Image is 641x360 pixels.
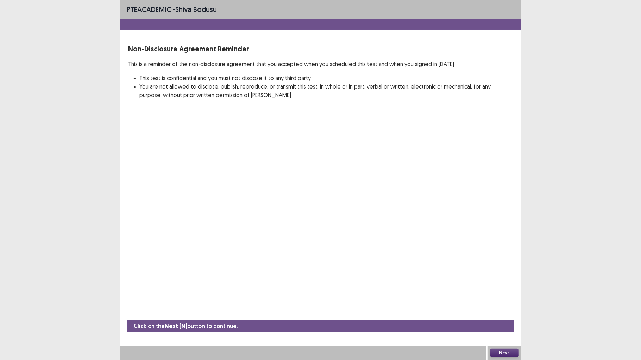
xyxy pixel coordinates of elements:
[490,349,519,357] button: Next
[165,322,188,330] strong: Next (N)
[140,74,513,82] li: This test is confidential and you must not disclose it to any third party
[140,82,513,99] li: You are not allowed to disclose, publish, reproduce, or transmit this test, in whole or in part, ...
[128,44,513,54] p: Non-Disclosure Agreement Reminder
[134,322,238,330] p: Click on the button to continue.
[127,4,217,15] p: - shiva bodusu
[127,5,171,14] span: PTE academic
[128,60,513,68] p: This is a reminder of the non-disclosure agreement that you accepted when you scheduled this test...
